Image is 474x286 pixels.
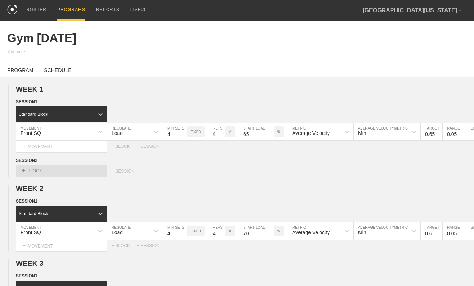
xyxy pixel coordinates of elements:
[19,211,48,216] div: Standard Block
[358,130,366,136] div: Min
[16,141,107,153] div: MOVEMENT
[344,203,474,286] iframe: Chat Widget
[137,243,166,248] div: + SESSION
[239,123,274,140] input: Any
[190,130,201,134] p: FIXED
[459,8,461,14] div: ▼
[112,230,123,235] div: Load
[239,222,274,240] input: Any
[7,5,17,14] img: logo
[21,130,41,136] div: Front SQ
[112,243,137,248] div: + BLOCK
[16,85,44,93] span: WEEK 1
[277,229,281,233] p: %
[16,259,44,267] span: WEEK 3
[7,67,33,77] a: PROGRAM
[229,130,231,134] p: #
[292,230,330,235] div: Average Velocity
[16,99,37,104] span: SESSION 1
[229,229,231,233] p: #
[16,158,37,163] span: SESSION 2
[22,143,26,149] span: +
[22,242,26,249] span: +
[137,144,166,149] div: + SESSION
[292,130,330,136] div: Average Velocity
[19,112,48,117] div: Standard Block
[16,240,107,252] div: MOVEMENT
[16,199,37,204] span: SESSION 1
[44,67,71,77] a: SCHEDULE
[16,165,107,177] div: BLOCK
[21,230,41,235] div: Front SQ
[112,130,123,136] div: Load
[112,169,144,177] div: + SESSION
[112,144,137,149] div: + BLOCK
[16,185,44,192] span: WEEK 2
[277,130,281,134] p: %
[22,167,25,173] span: +
[16,273,37,278] span: SESSION 1
[190,229,201,233] p: FIXED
